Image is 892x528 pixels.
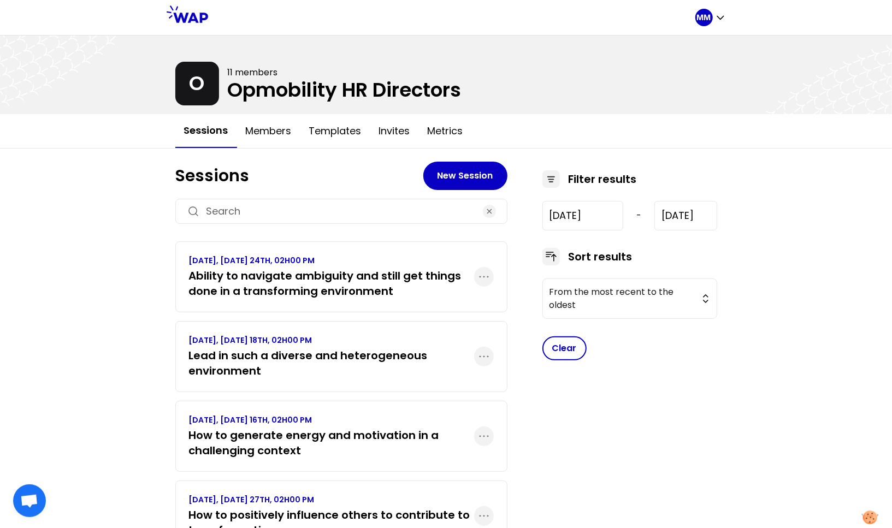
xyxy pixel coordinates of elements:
[175,166,423,186] h1: Sessions
[189,414,474,425] p: [DATE], [DATE] 16TH, 02H00 PM
[569,171,637,187] h3: Filter results
[423,162,507,190] button: New Session
[654,201,717,230] input: YYYY-M-D
[419,115,472,147] button: Metrics
[189,255,474,266] p: [DATE], [DATE] 24TH, 02H00 PM
[189,348,474,378] h3: Lead in such a diverse and heterogeneous environment
[189,428,474,458] h3: How to generate energy and motivation in a challenging context
[542,278,717,319] button: From the most recent to the oldest
[189,335,474,346] p: [DATE], [DATE] 18TH, 02H00 PM
[370,115,419,147] button: Invites
[237,115,300,147] button: Members
[550,286,695,312] span: From the most recent to the oldest
[569,249,633,264] h3: Sort results
[695,9,726,26] button: MM
[189,414,474,458] a: [DATE], [DATE] 16TH, 02H00 PMHow to generate energy and motivation in a challenging context
[13,484,46,517] div: Ouvrir le chat
[189,335,474,378] a: [DATE], [DATE] 18TH, 02H00 PMLead in such a diverse and heterogeneous environment
[189,255,474,299] a: [DATE], [DATE] 24TH, 02H00 PMAbility to navigate ambiguity and still get things done in a transfo...
[697,12,711,23] p: MM
[542,201,624,230] input: YYYY-M-D
[542,336,587,360] button: Clear
[189,494,474,505] p: [DATE], [DATE] 27TH, 02H00 PM
[206,204,476,219] input: Search
[175,114,237,148] button: Sessions
[300,115,370,147] button: Templates
[189,268,474,299] h3: Ability to navigate ambiguity and still get things done in a transforming environment
[636,209,641,222] span: -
